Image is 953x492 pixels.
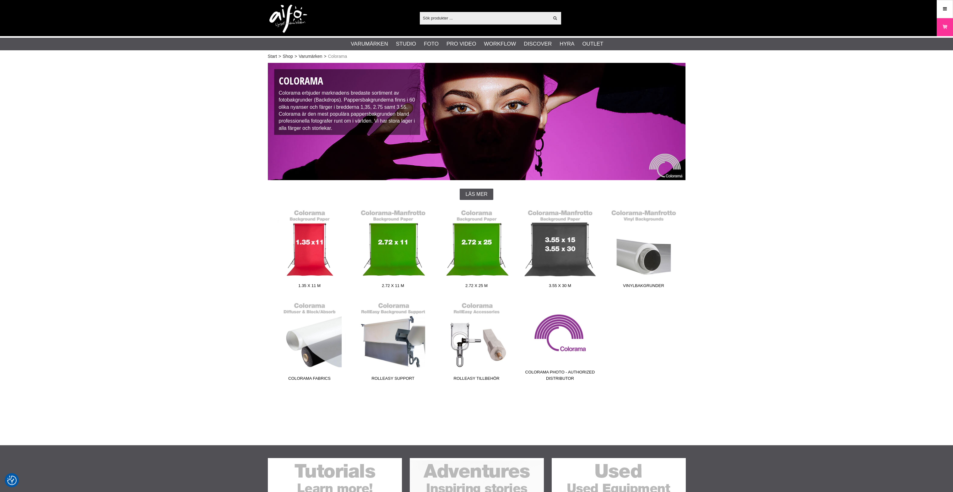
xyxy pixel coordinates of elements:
input: Sök produkter ... [420,13,550,23]
span: > [324,53,326,60]
a: RollEasy Tillbehör [435,299,518,384]
a: Foto [424,40,439,48]
a: Hyra [560,40,574,48]
span: Läs mer [465,191,487,197]
a: Outlet [582,40,603,48]
span: RollEasy Support [351,375,435,384]
a: Vinylbakgrunder [602,206,685,291]
span: > [295,53,297,60]
span: RollEasy Tillbehör [435,375,518,384]
a: 2.72 x 25 m [435,206,518,291]
a: Studio [396,40,416,48]
a: Discover [524,40,552,48]
img: Colorama Fotobakgrunder [268,63,685,180]
a: Workflow [484,40,516,48]
a: 2.72 x 11 m [351,206,435,291]
span: Colorama Fabrics [268,375,351,384]
a: Varumärken [351,40,388,48]
div: Colorama erbjuder marknadens bredaste sortiment av fotobakgrunder (Backdrops). Pappersbakgrundern... [274,69,420,135]
a: Shop [283,53,293,60]
span: Colorama Photo - Authorized Distributor [518,369,602,384]
span: > [279,53,281,60]
span: 2.72 x 11 m [351,283,435,291]
button: Samtyckesinställningar [7,475,17,486]
span: 2.72 x 25 m [435,283,518,291]
a: Colorama Fabrics [268,299,351,384]
span: 3.55 x 30 m [518,283,602,291]
h1: Colorama [279,74,416,88]
a: RollEasy Support [351,299,435,384]
span: Vinylbakgrunder [602,283,685,291]
span: Colorama [328,53,347,60]
a: Colorama Photo - Authorized Distributor [518,299,602,384]
a: 3.55 x 30 m [518,206,602,291]
a: 1.35 x 11 m [268,206,351,291]
img: Revisit consent button [7,476,17,485]
span: 1.35 x 11 m [268,283,351,291]
a: Varumärken [299,53,322,60]
a: Start [268,53,277,60]
a: Pro Video [447,40,476,48]
img: logo.png [269,5,307,33]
